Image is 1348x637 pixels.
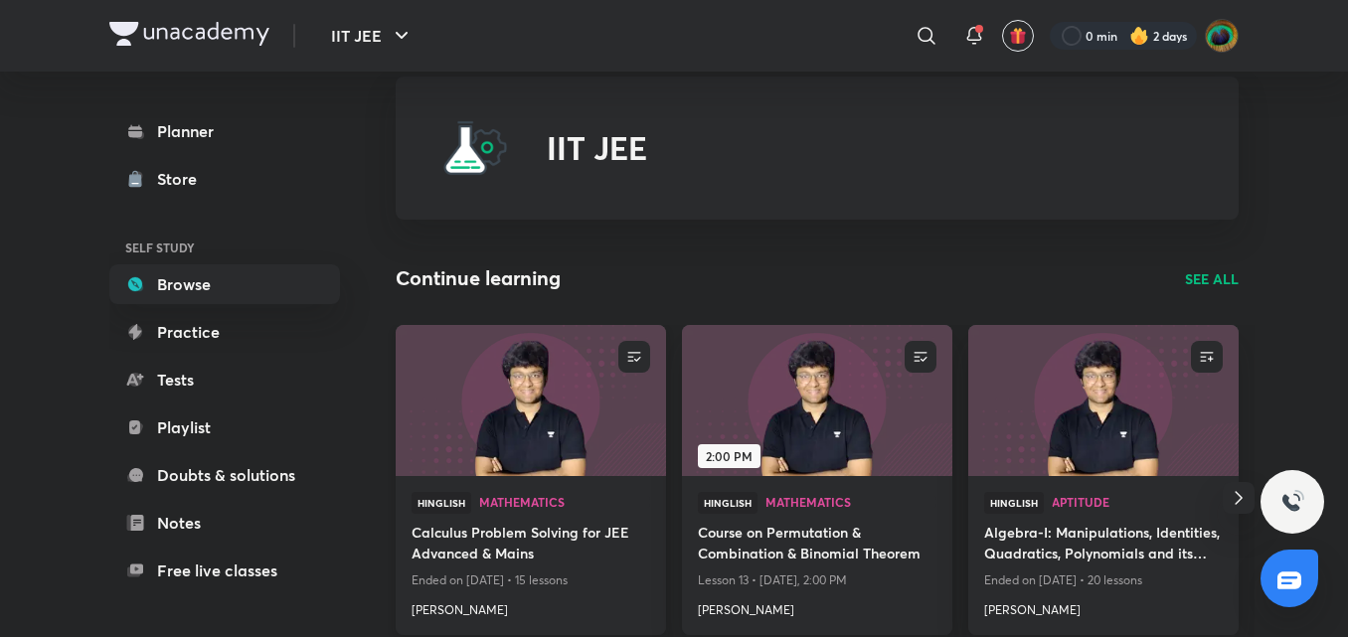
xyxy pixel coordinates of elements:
[319,16,425,56] button: IIT JEE
[698,492,758,514] span: Hinglish
[984,492,1044,514] span: Hinglish
[1185,268,1239,289] a: SEE ALL
[1129,26,1149,46] img: streak
[1002,20,1034,52] button: avatar
[412,492,471,514] span: Hinglish
[984,593,1223,619] a: [PERSON_NAME]
[109,159,340,199] a: Store
[479,496,650,508] span: Mathematics
[698,522,936,567] a: Course on Permutation & Combination & Binomial Theorem
[682,325,952,476] a: new-thumbnail2:00 PM
[109,360,340,399] a: Tests
[396,325,666,476] a: new-thumbnail
[109,231,340,264] h6: SELF STUDY
[1052,496,1223,510] a: Aptitude
[679,323,954,477] img: new-thumbnail
[393,323,668,477] img: new-thumbnail
[479,496,650,510] a: Mathematics
[396,263,561,293] h2: Continue learning
[109,22,269,51] a: Company Logo
[109,455,340,495] a: Doubts & solutions
[109,551,340,590] a: Free live classes
[109,312,340,352] a: Practice
[109,407,340,447] a: Playlist
[968,325,1239,476] a: new-thumbnail
[109,111,340,151] a: Planner
[698,593,936,619] a: [PERSON_NAME]
[698,444,760,468] span: 2:00 PM
[109,264,340,304] a: Browse
[412,567,650,593] p: Ended on [DATE] • 15 lessons
[547,129,647,167] h2: IIT JEE
[765,496,936,510] a: Mathematics
[765,496,936,508] span: Mathematics
[1280,490,1304,514] img: ttu
[984,567,1223,593] p: Ended on [DATE] • 20 lessons
[1205,19,1239,53] img: Shravan
[109,22,269,46] img: Company Logo
[1009,27,1027,45] img: avatar
[109,503,340,543] a: Notes
[984,522,1223,567] a: Algebra-I: Manipulations, Identities, Quadratics, Polynomials and its Equations
[965,323,1241,477] img: new-thumbnail
[412,593,650,619] a: [PERSON_NAME]
[698,567,936,593] p: Lesson 13 • [DATE], 2:00 PM
[443,116,507,180] img: IIT JEE
[157,167,209,191] div: Store
[1052,496,1223,508] span: Aptitude
[412,522,650,567] a: Calculus Problem Solving for JEE Advanced & Mains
